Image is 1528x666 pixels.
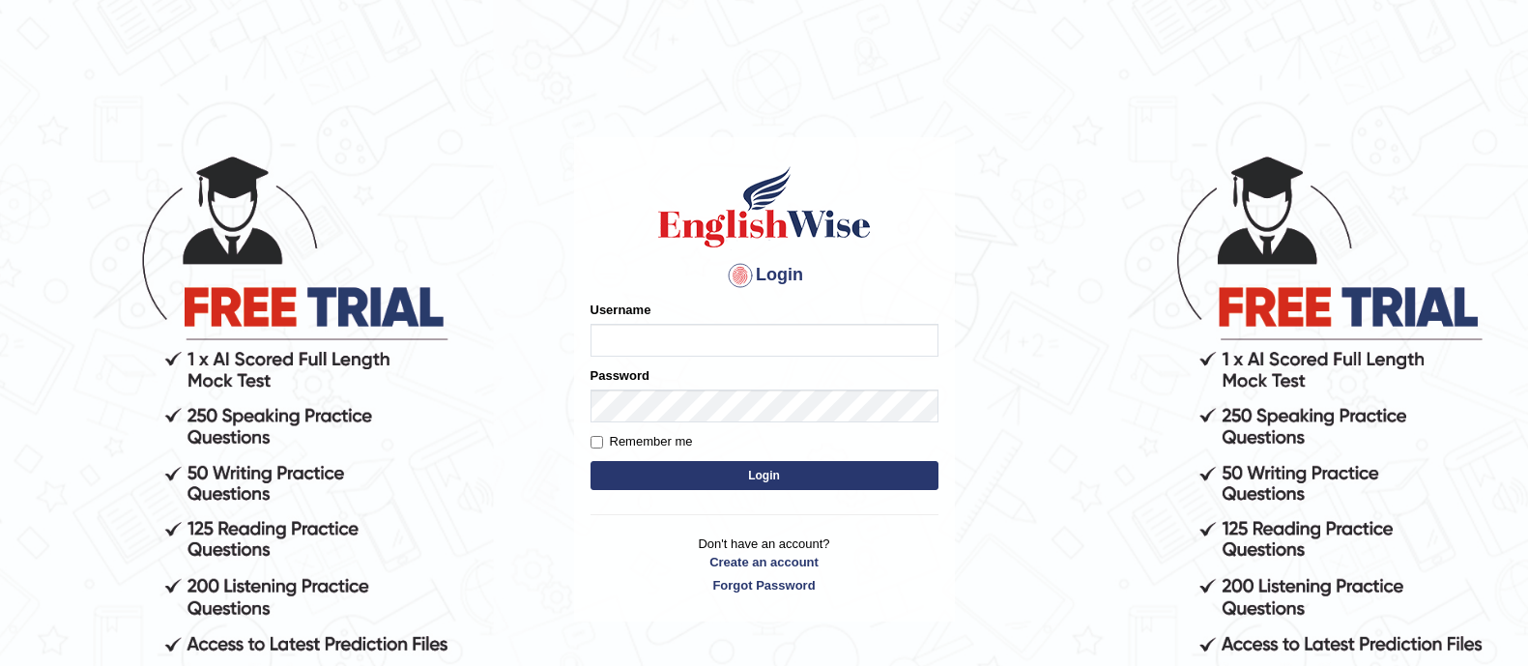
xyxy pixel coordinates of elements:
[591,260,938,291] h4: Login
[591,366,649,385] label: Password
[591,576,938,594] a: Forgot Password
[591,461,938,490] button: Login
[591,432,693,451] label: Remember me
[591,301,651,319] label: Username
[654,163,875,250] img: Logo of English Wise sign in for intelligent practice with AI
[591,436,603,449] input: Remember me
[591,535,938,594] p: Don't have an account?
[591,553,938,571] a: Create an account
